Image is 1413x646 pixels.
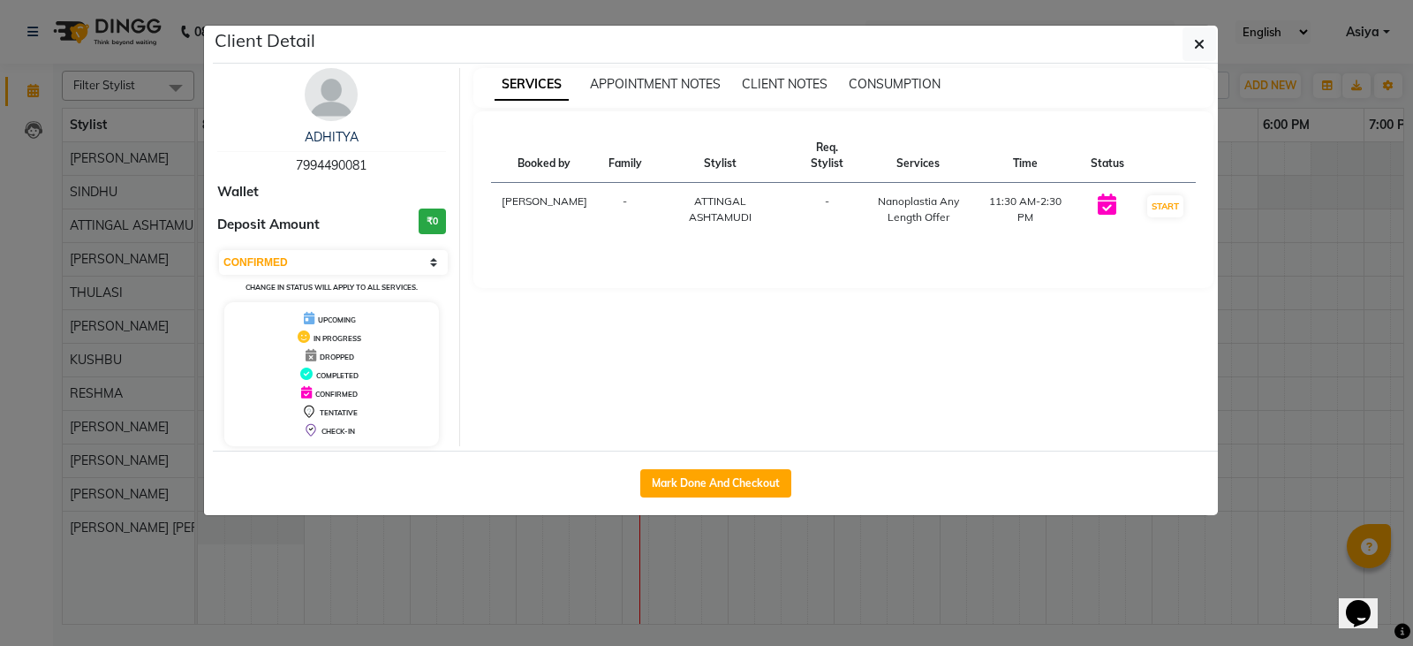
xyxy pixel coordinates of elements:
h3: ₹0 [419,209,446,234]
span: DROPPED [320,353,354,361]
span: CONSUMPTION [849,76,941,92]
th: Stylist [653,129,789,183]
span: APPOINTMENT NOTES [590,76,721,92]
td: 11:30 AM-2:30 PM [971,183,1080,237]
div: Nanoplastia Any Length Offer [876,194,960,225]
span: 7994490081 [296,157,366,173]
th: Booked by [491,129,598,183]
span: Wallet [217,182,259,202]
img: avatar [305,68,358,121]
th: Status [1080,129,1135,183]
span: UPCOMING [318,315,356,324]
h5: Client Detail [215,27,315,54]
td: - [598,183,653,237]
td: [PERSON_NAME] [491,183,598,237]
span: CONFIRMED [315,390,358,399]
span: Deposit Amount [217,215,320,235]
span: ATTINGAL ASHTAMUDI [689,194,752,224]
th: Req. Stylist [789,129,866,183]
button: START [1147,195,1183,217]
span: CLIENT NOTES [742,76,827,92]
th: Services [865,129,971,183]
th: Family [598,129,653,183]
td: - [789,183,866,237]
a: ADHITYA [305,129,359,145]
button: Mark Done And Checkout [640,469,791,498]
span: IN PROGRESS [314,334,361,343]
iframe: chat widget [1339,575,1395,628]
span: CHECK-IN [321,427,355,436]
th: Time [971,129,1080,183]
span: SERVICES [495,69,569,101]
span: COMPLETED [316,371,359,380]
small: Change in status will apply to all services. [246,283,418,292]
span: TENTATIVE [320,408,358,417]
